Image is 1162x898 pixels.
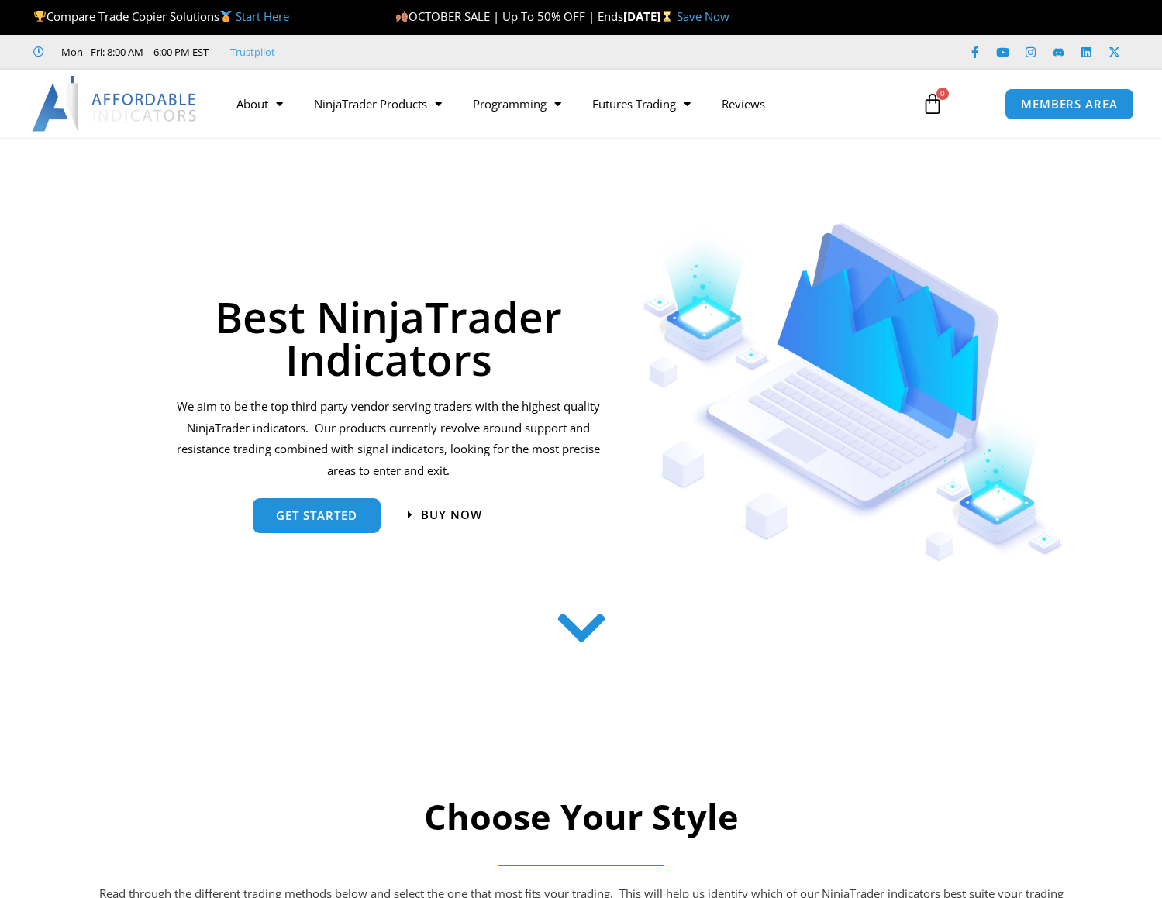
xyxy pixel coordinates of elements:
h2: Choose Your Style [97,794,1066,840]
h1: Best NinjaTrader Indicators [174,295,603,380]
a: Programming [457,86,577,122]
a: 0 [898,81,967,126]
span: Buy now [421,509,482,521]
a: get started [253,498,381,533]
img: LogoAI | Affordable Indicators – NinjaTrader [32,76,198,132]
a: MEMBERS AREA [1005,88,1134,120]
a: NinjaTrader Products [298,86,457,122]
img: 🏆 [34,11,46,22]
p: We aim to be the top third party vendor serving traders with the highest quality NinjaTrader indi... [174,396,603,482]
strong: [DATE] [623,9,677,24]
a: About [221,86,298,122]
img: 🥇 [220,11,232,22]
img: Indicators 1 | Affordable Indicators – NinjaTrader [643,223,1064,562]
a: Start Here [236,9,289,24]
a: Reviews [706,86,781,122]
span: 0 [936,88,949,100]
a: Trustpilot [230,43,275,61]
span: MEMBERS AREA [1021,98,1118,110]
span: Mon - Fri: 8:00 AM – 6:00 PM EST [57,43,209,61]
span: Compare Trade Copier Solutions [33,9,289,24]
span: get started [276,510,357,521]
img: 🍂 [396,11,408,22]
nav: Menu [221,86,907,122]
img: ⌛ [661,11,673,22]
a: Buy now [408,509,482,521]
a: Save Now [677,9,729,24]
span: OCTOBER SALE | Up To 50% OFF | Ends [395,9,623,24]
a: Futures Trading [577,86,706,122]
